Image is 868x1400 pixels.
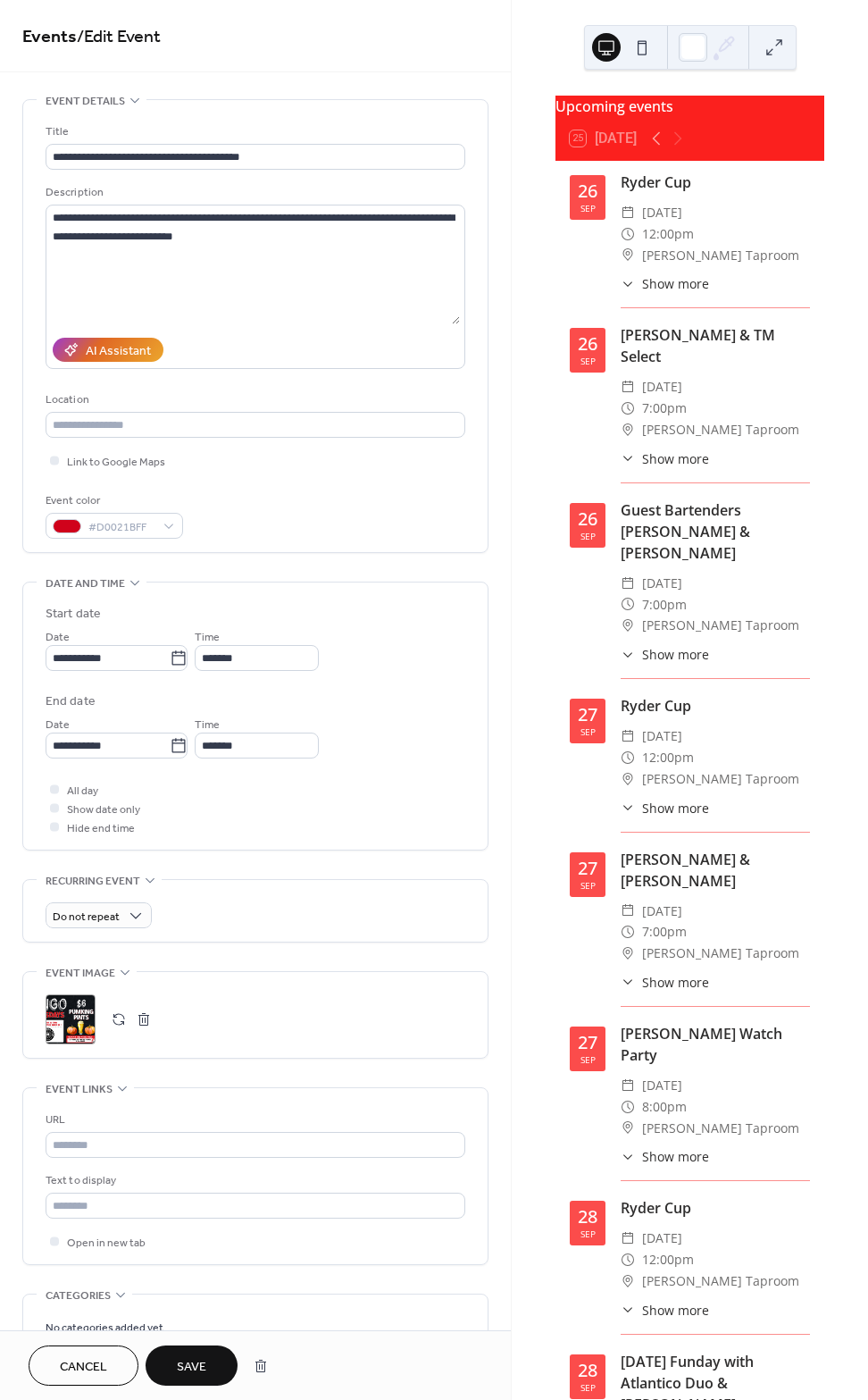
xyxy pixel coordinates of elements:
[642,747,694,768] span: 12:00pm
[578,182,597,200] div: 26
[621,573,635,594] div: ​
[621,1249,635,1270] div: ​
[46,1111,462,1129] div: URL
[642,725,682,747] span: [DATE]
[578,706,597,724] div: 27
[621,449,635,468] div: ​
[642,901,682,922] span: [DATE]
[621,245,635,266] div: ​
[642,645,709,664] span: Show more
[578,510,597,528] div: 26
[621,799,635,817] div: ​
[621,449,709,468] button: ​Show more
[642,973,709,992] span: Show more
[621,973,709,992] button: ​Show more
[621,901,635,922] div: ​
[578,1034,597,1052] div: 27
[621,1228,635,1249] div: ​
[621,1147,635,1166] div: ​
[642,799,709,817] span: Show more
[642,449,709,468] span: Show more
[29,1346,138,1386] button: Cancel
[642,1118,799,1139] span: [PERSON_NAME] Taproom
[621,1023,810,1066] div: [PERSON_NAME] Watch Party
[580,204,596,213] div: Sep
[621,274,635,293] div: ​
[46,628,70,647] span: Date
[46,692,96,711] div: End date
[580,1383,596,1392] div: Sep
[580,1055,596,1064] div: Sep
[580,881,596,890] div: Sep
[642,943,799,964] span: [PERSON_NAME] Taproom
[580,727,596,736] div: Sep
[86,342,151,361] div: AI Assistant
[195,716,220,734] span: Time
[642,594,687,616] span: 7:00pm
[621,747,635,768] div: ​
[642,768,799,790] span: [PERSON_NAME] Taproom
[177,1358,206,1377] span: Save
[578,1362,597,1379] div: 28
[621,943,635,964] div: ​
[642,1147,709,1166] span: Show more
[46,1319,166,1337] span: No categories added yet.
[46,122,462,141] div: Title
[580,1229,596,1238] div: Sep
[642,274,709,293] span: Show more
[621,921,635,943] div: ​
[46,574,125,593] span: Date and time
[46,390,462,409] div: Location
[621,324,810,367] div: [PERSON_NAME] & TM Select
[621,849,810,892] div: [PERSON_NAME] & [PERSON_NAME]
[22,20,77,54] a: Events
[621,594,635,616] div: ​
[578,1208,597,1226] div: 28
[46,1080,113,1099] span: Event links
[146,1346,238,1386] button: Save
[67,453,165,472] span: Link to Google Maps
[46,716,70,734] span: Date
[621,1118,635,1139] div: ​
[642,1228,682,1249] span: [DATE]
[53,338,163,362] button: AI Assistant
[621,1301,709,1320] button: ​Show more
[46,183,462,202] div: Description
[621,1075,635,1096] div: ​
[642,1249,694,1270] span: 12:00pm
[67,782,98,801] span: All day
[621,398,635,419] div: ​
[555,96,824,117] div: Upcoming events
[67,1234,146,1253] span: Open in new tab
[46,491,179,510] div: Event color
[621,615,635,636] div: ​
[621,973,635,992] div: ​
[67,801,140,819] span: Show date only
[46,872,140,891] span: Recurring event
[621,1147,709,1166] button: ​Show more
[621,645,709,664] button: ​Show more
[642,398,687,419] span: 7:00pm
[46,964,115,983] span: Event image
[621,1096,635,1118] div: ​
[578,335,597,353] div: 26
[621,799,709,817] button: ​Show more
[642,1301,709,1320] span: Show more
[642,1075,682,1096] span: [DATE]
[46,1287,111,1305] span: Categories
[642,1096,687,1118] span: 8:00pm
[642,419,799,440] span: [PERSON_NAME] Taproom
[621,274,709,293] button: ​Show more
[621,1270,635,1292] div: ​
[621,376,635,398] div: ​
[642,376,682,398] span: [DATE]
[77,20,161,54] span: / Edit Event
[642,573,682,594] span: [DATE]
[642,1270,799,1292] span: [PERSON_NAME] Taproom
[88,518,154,537] span: #D0021BFF
[621,768,635,790] div: ​
[642,245,799,266] span: [PERSON_NAME] Taproom
[621,695,810,717] div: Ryder Cup
[46,92,125,111] span: Event details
